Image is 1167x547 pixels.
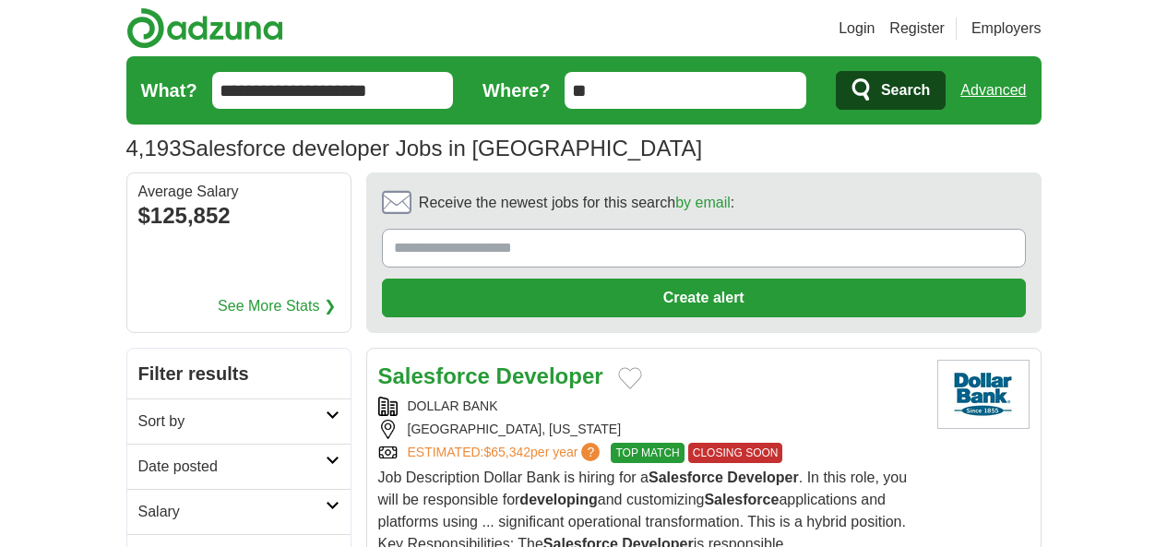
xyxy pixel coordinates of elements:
[138,501,326,523] h2: Salary
[704,492,779,507] strong: Salesforce
[960,72,1026,109] a: Advanced
[126,136,703,161] h1: Salesforce developer Jobs in [GEOGRAPHIC_DATA]
[649,470,723,485] strong: Salesforce
[138,410,326,433] h2: Sort by
[482,77,550,104] label: Where?
[138,184,339,199] div: Average Salary
[483,445,530,459] span: $65,342
[141,77,197,104] label: What?
[127,398,351,444] a: Sort by
[611,443,684,463] span: TOP MATCH
[378,363,603,388] a: Salesforce Developer
[881,72,930,109] span: Search
[836,71,946,110] button: Search
[727,470,798,485] strong: Developer
[218,295,336,317] a: See More Stats ❯
[127,349,351,398] h2: Filter results
[675,195,731,210] a: by email
[138,456,326,478] h2: Date posted
[937,360,1030,429] img: Dollar Bank logo
[839,18,875,40] a: Login
[382,279,1026,317] button: Create alert
[889,18,945,40] a: Register
[688,443,783,463] span: CLOSING SOON
[618,367,642,389] button: Add to favorite jobs
[408,443,604,463] a: ESTIMATED:$65,342per year?
[408,398,498,413] a: DOLLAR BANK
[126,7,283,49] img: Adzuna logo
[971,18,1042,40] a: Employers
[126,132,182,165] span: 4,193
[378,420,923,439] div: [GEOGRAPHIC_DATA], [US_STATE]
[127,489,351,534] a: Salary
[378,363,490,388] strong: Salesforce
[581,443,600,461] span: ?
[138,199,339,232] div: $125,852
[419,192,734,214] span: Receive the newest jobs for this search :
[496,363,603,388] strong: Developer
[519,492,597,507] strong: developing
[127,444,351,489] a: Date posted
